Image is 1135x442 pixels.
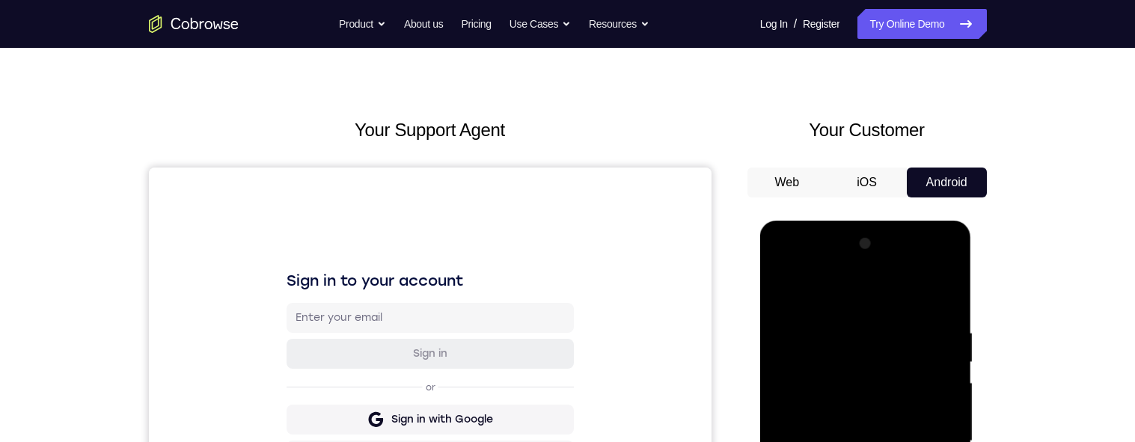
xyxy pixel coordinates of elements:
div: Sign in with GitHub [243,280,344,295]
a: About us [404,9,443,39]
button: Sign in with Google [138,237,425,267]
button: Android [907,168,987,197]
button: iOS [827,168,907,197]
a: Try Online Demo [857,9,986,39]
button: Sign in with GitHub [138,273,425,303]
a: Pricing [461,9,491,39]
button: Use Cases [510,9,571,39]
div: Sign in with Intercom [237,316,350,331]
span: / [794,15,797,33]
div: Sign in with Zendesk [239,352,349,367]
p: or [274,214,290,226]
h2: Your Support Agent [149,117,712,144]
p: Don't have an account? [138,387,425,399]
a: Register [803,9,839,39]
button: Resources [589,9,649,39]
div: Sign in with Google [242,245,344,260]
button: Product [339,9,386,39]
button: Sign in with Intercom [138,309,425,339]
h2: Your Customer [747,117,987,144]
button: Sign in with Zendesk [138,345,425,375]
a: Go to the home page [149,15,239,33]
a: Log In [760,9,788,39]
button: Web [747,168,827,197]
a: Create a new account [253,387,359,398]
